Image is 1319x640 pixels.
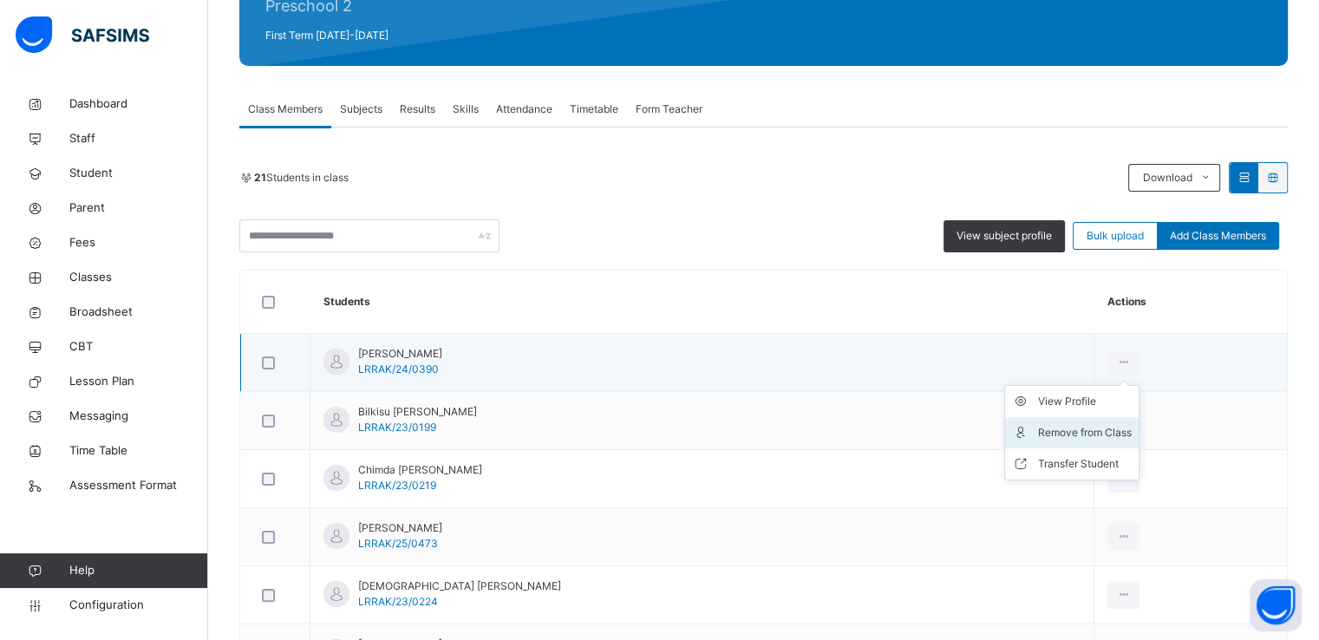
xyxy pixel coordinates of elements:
span: Class Members [248,101,323,117]
span: LRRAK/23/0219 [358,479,436,492]
span: Attendance [496,101,552,117]
span: Classes [69,269,208,286]
span: Dashboard [69,95,208,113]
span: Time Table [69,442,208,460]
span: [PERSON_NAME] [358,520,442,536]
span: Fees [69,234,208,251]
span: Form Teacher [636,101,702,117]
span: Subjects [340,101,382,117]
span: Skills [453,101,479,117]
span: Staff [69,130,208,147]
th: Actions [1094,271,1287,334]
div: Remove from Class [1038,424,1132,441]
span: LRRAK/23/0199 [358,421,436,434]
span: View subject profile [957,228,1052,244]
span: Broadsheet [69,304,208,321]
button: Open asap [1250,579,1302,631]
span: LRRAK/25/0473 [358,537,438,550]
span: Download [1142,170,1192,186]
span: Timetable [570,101,618,117]
span: Student [69,165,208,182]
div: Transfer Student [1038,455,1132,473]
span: Bilkisu [PERSON_NAME] [358,404,477,420]
span: Chimda [PERSON_NAME] [358,462,482,478]
span: Help [69,562,207,579]
span: Configuration [69,597,207,614]
span: [PERSON_NAME] [358,346,442,362]
span: CBT [69,338,208,356]
th: Students [310,271,1094,334]
span: Parent [69,199,208,217]
span: Assessment Format [69,477,208,494]
img: safsims [16,16,149,53]
b: 21 [254,171,266,184]
span: Bulk upload [1087,228,1144,244]
span: Results [400,101,435,117]
span: Lesson Plan [69,373,208,390]
span: [DEMOGRAPHIC_DATA] [PERSON_NAME] [358,578,561,594]
span: Messaging [69,408,208,425]
span: Add Class Members [1170,228,1266,244]
span: LRRAK/24/0390 [358,362,439,376]
div: View Profile [1038,393,1132,410]
span: LRRAK/23/0224 [358,595,438,608]
span: Students in class [254,170,349,186]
